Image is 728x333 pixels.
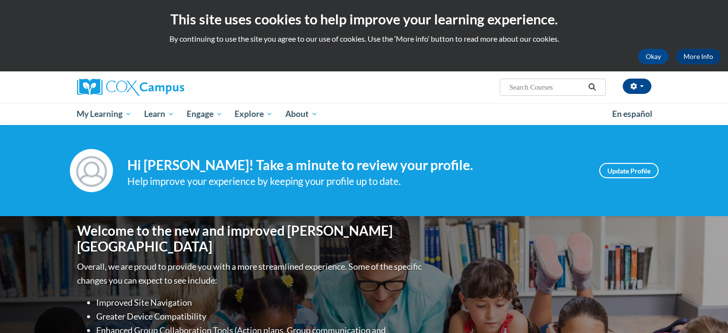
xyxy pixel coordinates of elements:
a: Update Profile [599,163,659,178]
img: Profile Image [70,149,113,192]
a: My Learning [71,103,138,125]
a: Learn [138,103,180,125]
img: Cox Campus [77,79,184,96]
input: Search Courses [508,81,585,93]
div: Main menu [63,103,666,125]
a: Cox Campus [77,79,259,96]
a: Explore [228,103,279,125]
span: About [285,108,318,120]
span: Learn [144,108,174,120]
span: My Learning [77,108,132,120]
a: En español [606,104,659,124]
a: More Info [676,49,721,64]
a: Engage [180,103,229,125]
a: About [279,103,324,125]
span: Engage [187,108,223,120]
h2: This site uses cookies to help improve your learning experience. [7,10,721,29]
button: Search [585,81,599,93]
p: Overall, we are proud to provide you with a more streamlined experience. Some of the specific cha... [77,260,424,287]
span: Explore [235,108,273,120]
button: Account Settings [623,79,651,94]
p: By continuing to use the site you agree to our use of cookies. Use the ‘More info’ button to read... [7,34,721,44]
h1: Welcome to the new and improved [PERSON_NAME][GEOGRAPHIC_DATA] [77,223,424,255]
h4: Hi [PERSON_NAME]! Take a minute to review your profile. [127,157,585,173]
button: Okay [638,49,669,64]
span: En español [612,109,652,119]
li: Improved Site Navigation [96,296,424,310]
div: Help improve your experience by keeping your profile up to date. [127,173,585,189]
li: Greater Device Compatibility [96,310,424,323]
